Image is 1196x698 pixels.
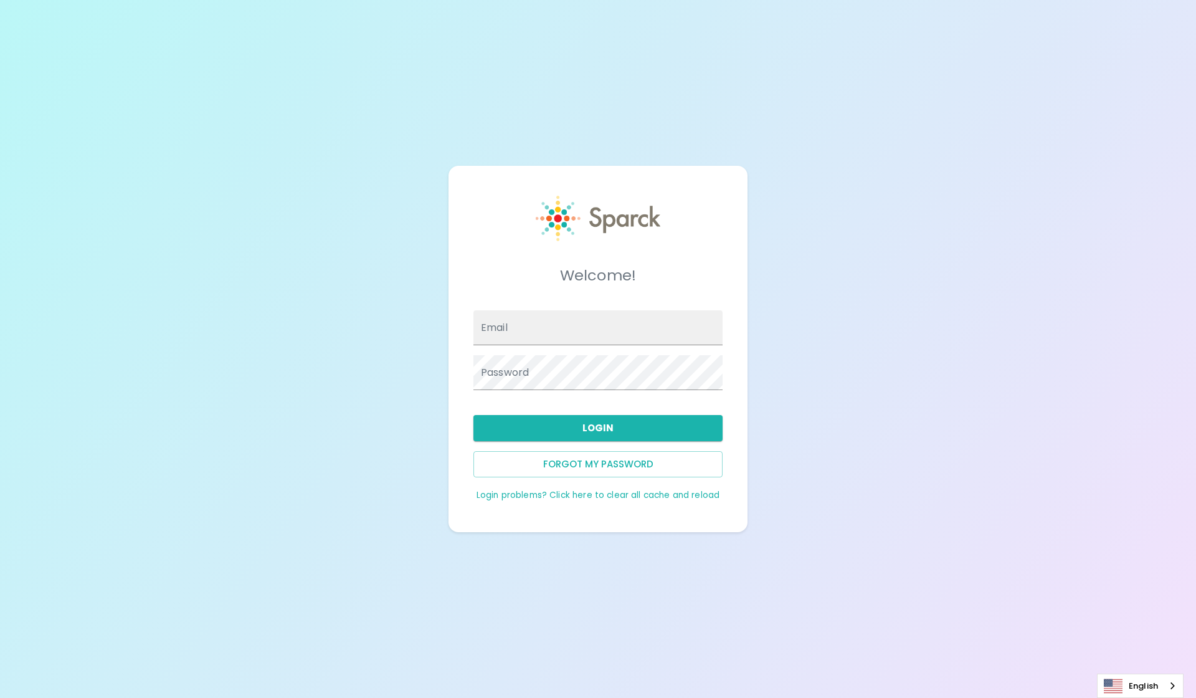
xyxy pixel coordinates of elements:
[477,489,719,501] a: Login problems? Click here to clear all cache and reload
[473,451,723,477] button: Forgot my password
[473,265,723,285] h5: Welcome!
[473,415,723,441] button: Login
[1098,674,1183,697] a: English
[1097,674,1184,698] div: Language
[536,196,660,241] img: Sparck logo
[1097,674,1184,698] aside: Language selected: English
